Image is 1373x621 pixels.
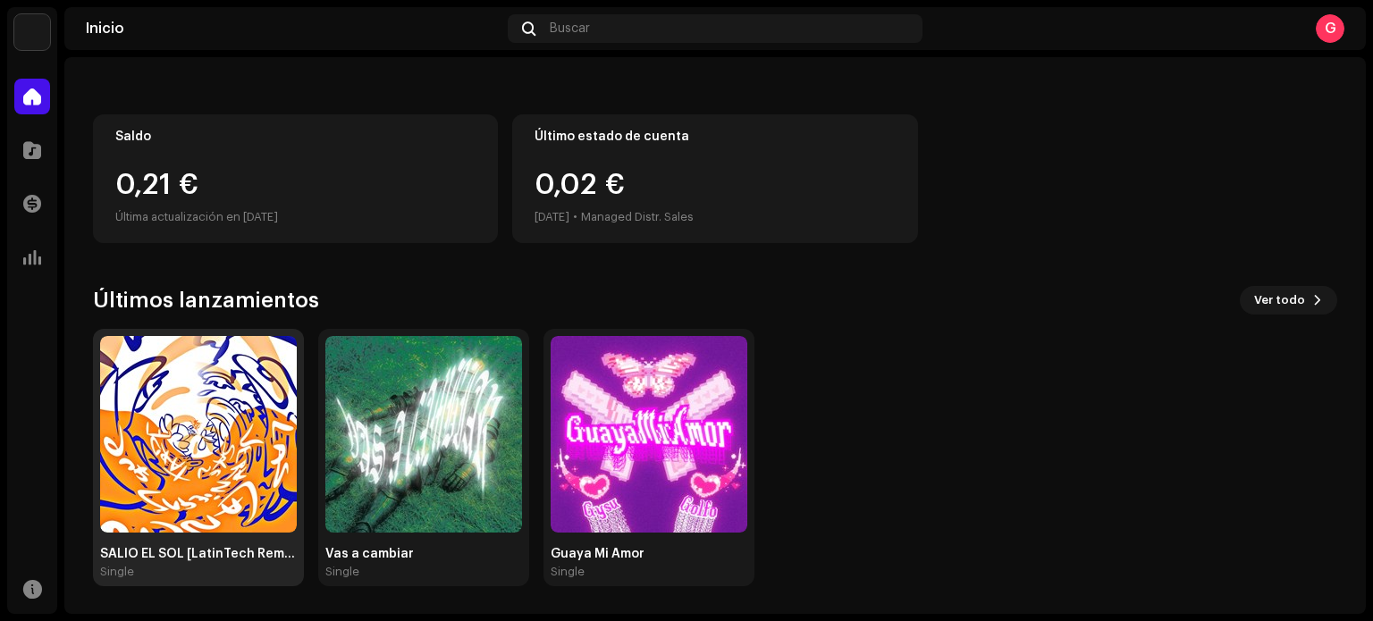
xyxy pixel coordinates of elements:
div: Managed Distr. Sales [581,206,694,228]
img: 5ef706f7-c2b5-4caf-a60d-4c39e21f45ab [100,336,297,533]
span: Ver todo [1254,282,1305,318]
div: SALIÓ EL SOL [LatinTech Remix] [100,547,297,561]
re-o-card-value: Último estado de cuenta [512,114,917,243]
div: Single [551,565,585,579]
h3: Últimos lanzamientos [93,286,319,315]
div: • [573,206,577,228]
div: Vas a cambiar [325,547,522,561]
div: Single [100,565,134,579]
div: Inicio [86,21,501,36]
div: Saldo [115,130,476,144]
div: Último estado de cuenta [535,130,895,144]
div: G [1316,14,1344,43]
img: 297a105e-aa6c-4183-9ff4-27133c00f2e2 [14,14,50,50]
div: Guaya Mi Amor [551,547,747,561]
button: Ver todo [1240,286,1337,315]
div: Single [325,565,359,579]
span: Buscar [550,21,590,36]
div: [DATE] [535,206,569,228]
div: Última actualización en [DATE] [115,206,476,228]
img: 1b822f8a-8b8e-4e3b-aea0-04b2195f2a15 [551,336,747,533]
re-o-card-value: Saldo [93,114,498,243]
img: d2376bc6-07a2-4674-a874-80596d7c81b4 [325,336,522,533]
